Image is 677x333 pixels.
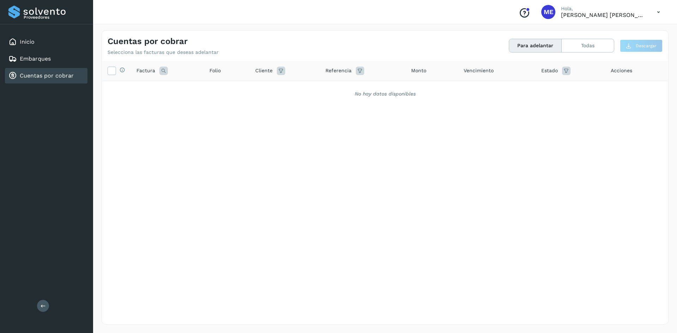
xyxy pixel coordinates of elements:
[620,39,663,52] button: Descargar
[209,67,221,74] span: Folio
[509,39,562,52] button: Para adelantar
[20,72,74,79] a: Cuentas por cobrar
[636,43,657,49] span: Descargar
[255,67,273,74] span: Cliente
[5,34,87,50] div: Inicio
[561,6,646,12] p: Hola,
[611,67,632,74] span: Acciones
[24,15,85,20] p: Proveedores
[20,38,35,45] a: Inicio
[562,39,614,52] button: Todas
[561,12,646,18] p: MARIA EUGENIA PALACIOS GARCIA
[20,55,51,62] a: Embarques
[5,51,87,67] div: Embarques
[108,49,219,55] p: Selecciona las facturas que deseas adelantar
[108,36,188,47] h4: Cuentas por cobrar
[464,67,494,74] span: Vencimiento
[541,67,558,74] span: Estado
[5,68,87,84] div: Cuentas por cobrar
[411,67,426,74] span: Monto
[111,90,659,98] div: No hay datos disponibles
[136,67,155,74] span: Factura
[325,67,352,74] span: Referencia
